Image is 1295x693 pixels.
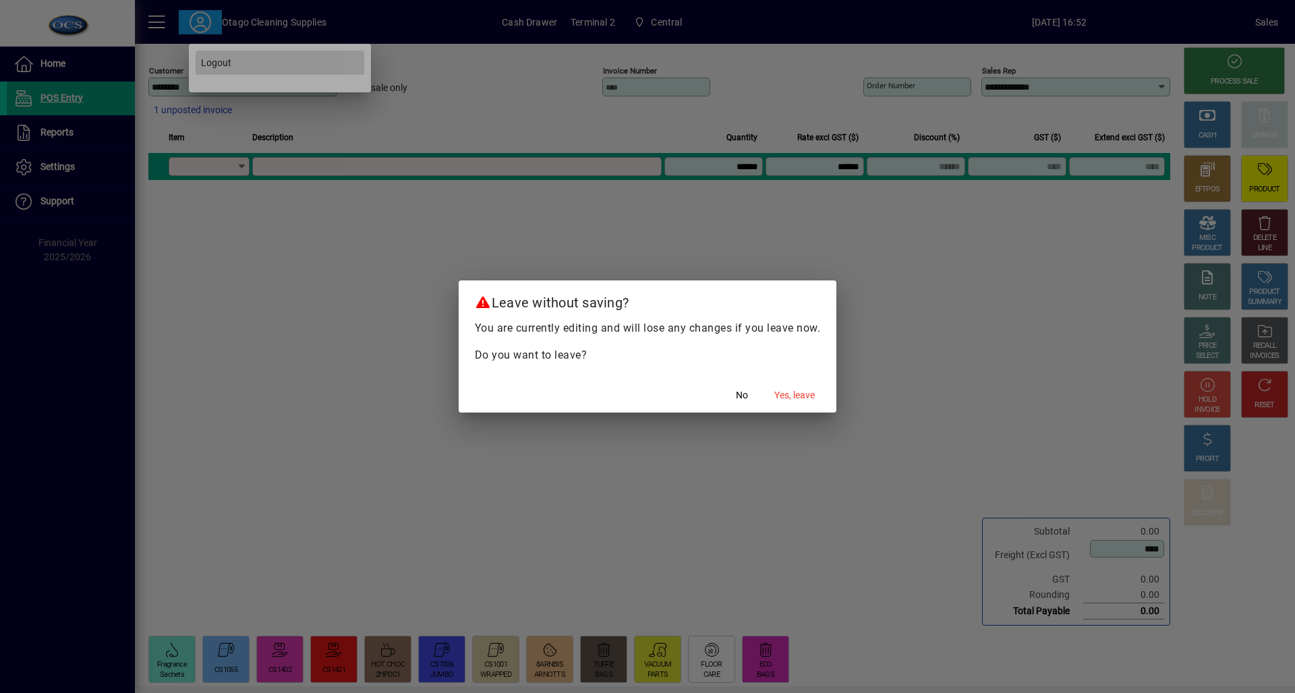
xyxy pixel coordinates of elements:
button: Yes, leave [769,383,820,407]
button: No [720,383,764,407]
h2: Leave without saving? [459,280,837,320]
span: No [736,388,748,402]
span: Yes, leave [774,388,815,402]
p: You are currently editing and will lose any changes if you leave now. [475,320,821,336]
p: Do you want to leave? [475,347,821,363]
